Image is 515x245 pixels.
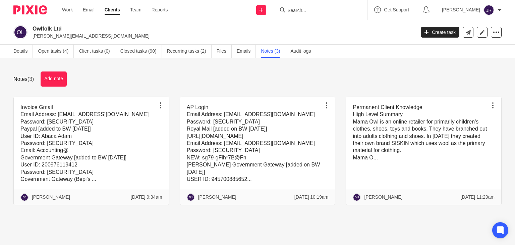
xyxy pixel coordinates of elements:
[32,194,69,200] p: [PERSON_NAME]
[20,193,28,201] img: svg%3E
[288,8,348,14] input: Search
[289,45,315,58] a: Audit logs
[13,5,47,14] img: Pixie
[187,193,195,201] img: svg%3E
[13,45,33,58] a: Details
[483,5,494,15] img: svg%3E
[216,45,231,58] a: Files
[83,6,94,13] a: Email
[364,194,401,200] p: [PERSON_NAME]
[120,45,161,58] a: Closed tasks (90)
[461,194,495,200] p: [DATE] 11:29am
[129,6,140,13] a: Team
[38,45,74,58] a: Open tasks (4)
[353,193,361,201] img: svg%3E
[132,194,162,200] p: [DATE] 9:34am
[236,45,255,58] a: Emails
[13,76,35,83] h1: Notes
[33,25,335,32] h2: Owlfolk Ltd
[33,33,410,39] p: [PERSON_NAME][EMAIL_ADDRESS][DOMAIN_NAME]
[198,194,235,200] p: [PERSON_NAME]
[166,45,211,58] a: Recurring tasks (2)
[443,6,480,13] p: [PERSON_NAME]
[62,6,73,13] a: Work
[151,6,167,13] a: Reports
[420,27,459,38] a: Create task
[385,7,410,12] span: Get Support
[295,194,328,200] p: [DATE] 10:19am
[41,71,68,87] button: Add note
[79,45,115,58] a: Client tasks (0)
[28,76,35,82] span: (3)
[104,6,119,13] a: Clients
[13,25,27,39] img: svg%3E
[260,45,284,58] a: Notes (3)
